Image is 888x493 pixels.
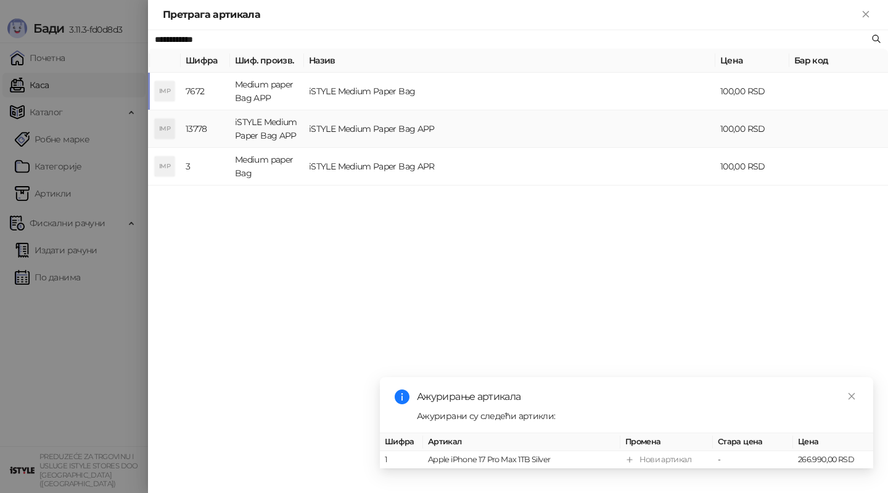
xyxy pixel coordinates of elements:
th: Стара цена [713,433,793,451]
td: Medium paper Bag [230,148,304,185]
th: Шифра [380,433,423,451]
td: 7672 [181,73,230,110]
div: IMP [155,157,175,176]
th: Назив [304,49,715,73]
td: 100,00 RSD [715,73,789,110]
td: Medium paper Bag APP [230,73,304,110]
div: Претрага артикала [163,7,858,22]
td: 100,00 RSD [715,110,789,148]
span: info-circle [395,389,409,404]
td: 100,00 RSD [715,148,789,185]
span: close [847,392,856,401]
a: Close [845,389,858,403]
div: Нови артикал [639,454,691,466]
td: Apple iPhone 17 Pro Max 1TB Silver [423,451,620,469]
th: Промена [620,433,713,451]
th: Шифра [181,49,230,73]
td: iSTYLE Medium Paper Bag APR [304,148,715,185]
td: - [713,451,793,469]
td: 1 [380,451,423,469]
td: iSTYLE Medium Paper Bag APP [304,110,715,148]
button: Close [858,7,873,22]
th: Цена [715,49,789,73]
td: iSTYLE Medium Paper Bag [304,73,715,110]
div: Ажурирани су следећи артикли: [417,409,858,423]
th: Шиф. произв. [230,49,304,73]
div: IMP [155,119,175,139]
th: Цена [793,433,873,451]
td: iSTYLE Medium Paper Bag APP [230,110,304,148]
td: 266.990,00 RSD [793,451,873,469]
div: Ажурирање артикала [417,389,858,404]
td: 3 [181,148,230,185]
th: Артикал [423,433,620,451]
th: Бар код [789,49,888,73]
td: 13778 [181,110,230,148]
div: IMP [155,81,175,101]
